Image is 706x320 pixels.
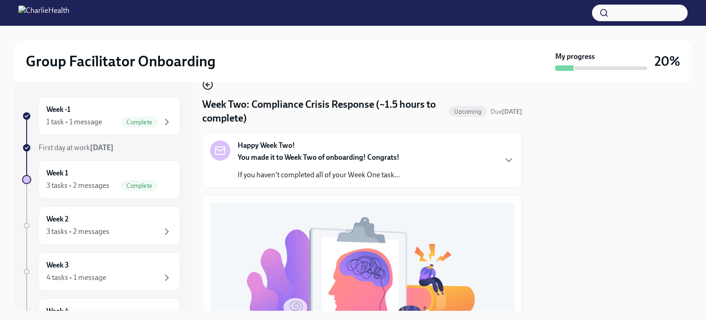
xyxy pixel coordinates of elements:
[22,97,180,135] a: Week -11 task • 1 messageComplete
[121,182,158,189] span: Complete
[22,143,180,153] a: First day at work[DATE]
[46,180,109,191] div: 3 tasks • 2 messages
[22,252,180,291] a: Week 34 tasks • 1 message
[46,273,106,283] div: 4 tasks • 1 message
[22,206,180,245] a: Week 23 tasks • 2 messages
[26,52,216,70] h2: Group Facilitator Onboarding
[39,143,114,152] span: First day at work
[238,140,295,151] strong: Happy Week Two!
[22,160,180,199] a: Week 13 tasks • 2 messagesComplete
[121,119,158,126] span: Complete
[238,170,400,180] p: If you haven't completed all of your Week One task...
[46,117,102,127] div: 1 task • 1 message
[46,227,109,237] div: 3 tasks • 2 messages
[449,108,487,115] span: Upcoming
[46,306,69,316] h6: Week 4
[555,52,595,62] strong: My progress
[490,108,522,116] span: Due
[46,260,69,270] h6: Week 3
[490,107,522,116] span: September 16th, 2025 07:00
[46,214,68,224] h6: Week 2
[238,153,399,162] strong: You made it to Week Two of onboarding! Congrats!
[18,6,69,20] img: CharlieHealth
[46,105,70,115] h6: Week -1
[202,98,445,125] h4: Week Two: Compliance Crisis Response (~1.5 hours to complete)
[90,143,114,152] strong: [DATE]
[502,108,522,116] strong: [DATE]
[655,53,680,70] h3: 20%
[46,168,68,178] h6: Week 1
